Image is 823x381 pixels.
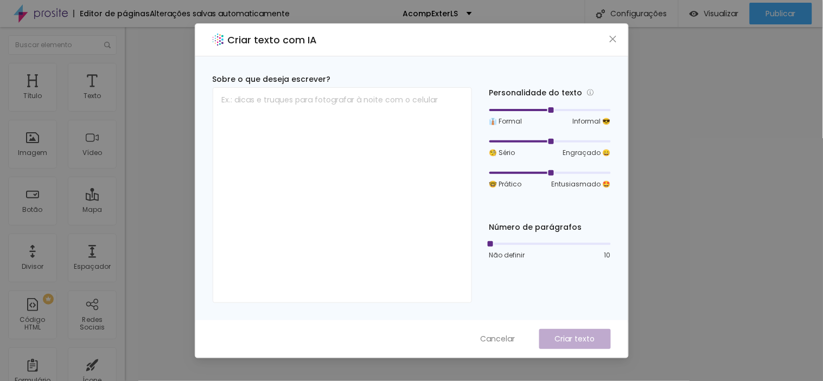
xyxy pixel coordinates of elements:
div: Personalidade do texto [489,87,611,99]
span: close [609,35,617,43]
div: Número de parágrafos [489,222,611,233]
span: Engraçado 😄 [563,148,611,158]
div: Sobre o que deseja escrever? [213,74,472,85]
span: 🤓 Prático [489,179,522,189]
span: Não definir [489,250,525,260]
span: 🧐 Sério [489,148,515,158]
h2: Criar texto com IA [228,33,317,47]
span: Cancelar [481,333,515,345]
button: Cancelar [470,329,526,349]
button: Close [607,33,618,44]
span: 10 [604,250,611,260]
span: 👔 Formal [489,117,522,126]
button: Criar texto [539,329,611,349]
span: Informal 😎 [573,117,611,126]
span: Entusiasmado 🤩 [552,179,611,189]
